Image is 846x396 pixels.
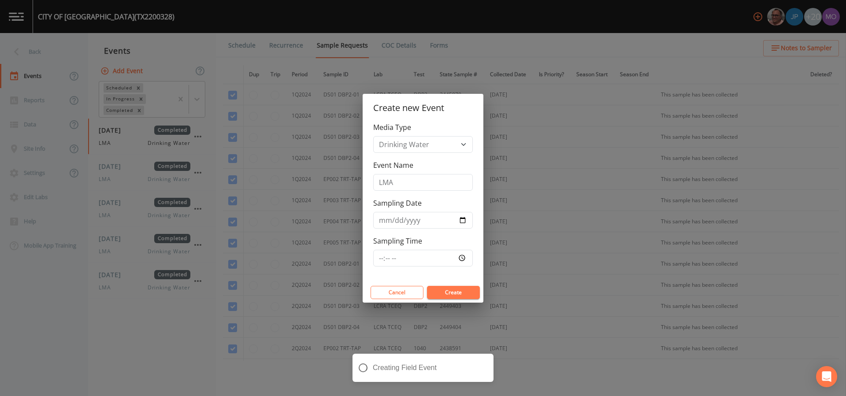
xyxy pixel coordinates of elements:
label: Sampling Time [373,236,422,246]
h2: Create new Event [363,94,483,122]
label: Media Type [373,122,411,133]
div: Open Intercom Messenger [816,366,837,387]
label: Event Name [373,160,413,170]
div: Creating Field Event [352,354,493,382]
button: Cancel [371,286,423,299]
button: Create [427,286,480,299]
label: Sampling Date [373,198,422,208]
